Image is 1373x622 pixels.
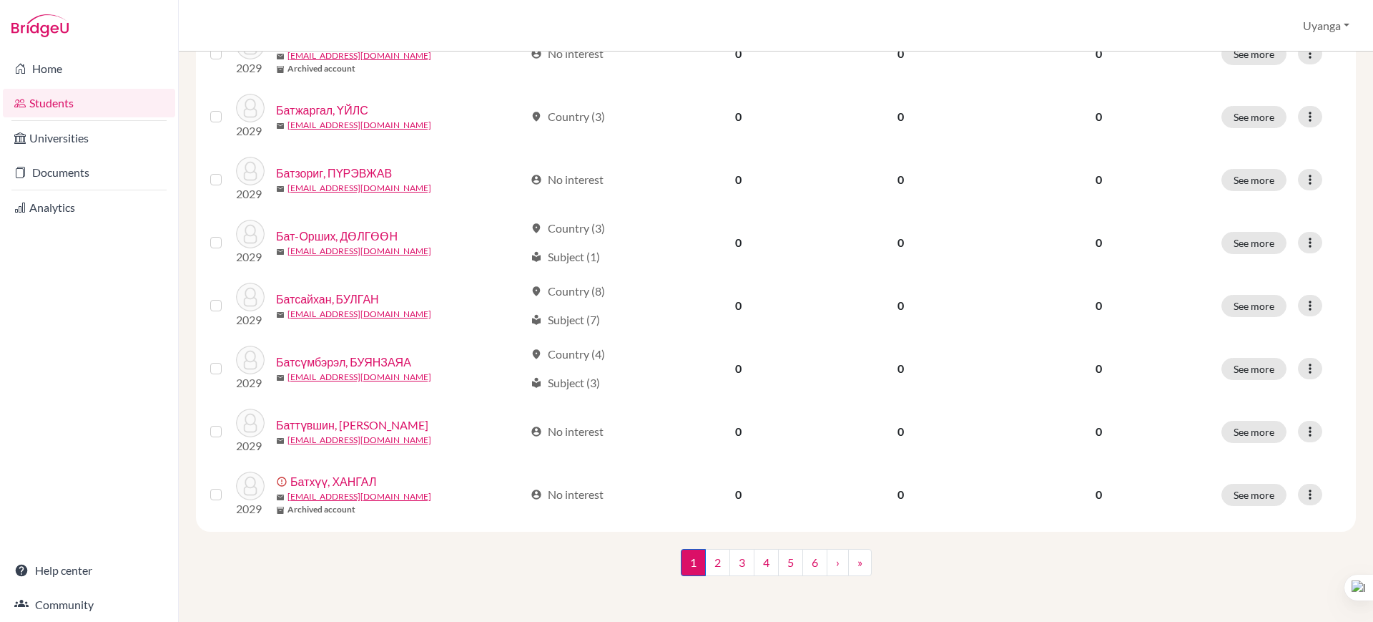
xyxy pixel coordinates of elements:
p: 2029 [236,374,265,392]
span: inventory_2 [276,65,285,74]
b: Archived account [287,503,355,516]
a: Help center [3,556,175,585]
div: Country (3) [531,108,605,125]
a: Students [3,89,175,117]
span: account_circle [531,426,542,437]
p: 2029 [236,311,265,329]
p: 0 [993,45,1204,62]
td: 0 [817,337,984,400]
td: 0 [659,400,817,463]
span: account_circle [531,48,542,59]
div: No interest [531,486,604,503]
button: See more [1221,43,1286,65]
td: 0 [659,211,817,274]
a: [EMAIL_ADDRESS][DOMAIN_NAME] [287,119,431,132]
a: Батхүү, ХАНГАЛ [290,473,376,490]
span: mail [276,374,285,382]
a: Баттүвшин, [PERSON_NAME] [276,417,428,434]
div: No interest [531,171,604,188]
img: Баттүвшин, МИШЭЭЛ [236,409,265,437]
span: local_library [531,314,542,326]
a: [EMAIL_ADDRESS][DOMAIN_NAME] [287,245,431,258]
p: 2029 [236,248,265,266]
div: Subject (1) [531,248,600,266]
button: Uyanga [1296,12,1356,39]
p: 0 [993,297,1204,314]
span: mail [276,52,285,61]
p: 2029 [236,122,265,140]
td: 0 [659,463,817,526]
img: Батсайхан, БУЛГАН [236,283,265,311]
a: » [848,549,872,576]
div: Country (4) [531,346,605,363]
span: local_library [531,377,542,389]
td: 0 [817,22,984,85]
span: location_on [531,223,542,234]
td: 0 [817,211,984,274]
span: mail [276,122,285,130]
p: 0 [993,171,1204,188]
nav: ... [681,549,872,588]
a: Community [3,591,175,619]
a: 2 [705,549,730,576]
td: 0 [817,148,984,211]
span: mail [276,311,285,319]
img: Батхүү, ХАНГАЛ [236,472,265,500]
span: location_on [531,349,542,360]
td: 0 [817,85,984,148]
span: account_circle [531,489,542,500]
span: 1 [681,549,706,576]
a: Батсүмбэрэл, БУЯНЗАЯА [276,354,411,371]
button: See more [1221,106,1286,128]
button: See more [1221,295,1286,317]
td: 0 [659,148,817,211]
button: See more [1221,358,1286,380]
a: [EMAIL_ADDRESS][DOMAIN_NAME] [287,308,431,321]
div: Subject (7) [531,311,600,329]
span: error_outline [276,476,290,487]
a: Батжаргал, ҮЙЛС [276,102,368,119]
span: account_circle [531,174,542,185]
span: inventory_2 [276,506,285,515]
span: local_library [531,251,542,263]
span: location_on [531,286,542,297]
img: Батжаргал, ҮЙЛС [236,94,265,122]
img: Бат-Орших, ДӨЛГӨӨН [236,220,265,248]
td: 0 [659,85,817,148]
td: 0 [817,463,984,526]
a: Батсайхан, БУЛГАН [276,291,379,308]
button: See more [1221,421,1286,443]
a: [EMAIL_ADDRESS][DOMAIN_NAME] [287,371,431,384]
button: See more [1221,232,1286,254]
span: mail [276,437,285,445]
a: [EMAIL_ADDRESS][DOMAIN_NAME] [287,434,431,447]
button: See more [1221,484,1286,506]
a: Analytics [3,193,175,222]
p: 0 [993,360,1204,377]
a: 5 [778,549,803,576]
p: 2029 [236,437,265,455]
p: 0 [993,108,1204,125]
span: location_on [531,111,542,122]
img: Bridge-U [11,14,69,37]
td: 0 [817,274,984,337]
div: Subject (3) [531,374,600,392]
span: mail [276,493,285,502]
div: No interest [531,45,604,62]
a: Universities [3,124,175,152]
a: [EMAIL_ADDRESS][DOMAIN_NAME] [287,490,431,503]
td: 0 [659,274,817,337]
span: mail [276,248,285,256]
p: 0 [993,423,1204,440]
td: 0 [659,22,817,85]
span: mail [276,185,285,193]
div: Country (3) [531,220,605,237]
a: [EMAIL_ADDRESS][DOMAIN_NAME] [287,182,431,195]
p: 2029 [236,59,265,77]
a: [EMAIL_ADDRESS][DOMAIN_NAME] [287,49,431,62]
div: No interest [531,423,604,440]
b: Archived account [287,62,355,75]
a: › [827,549,849,576]
div: Country (8) [531,283,605,300]
td: 0 [817,400,984,463]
